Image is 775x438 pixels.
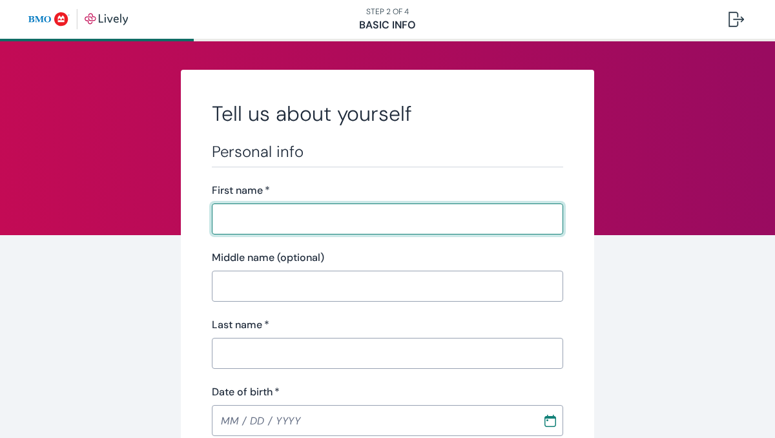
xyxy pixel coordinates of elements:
svg: Calendar [544,414,557,427]
input: MM / DD / YYYY [212,408,533,433]
label: Last name [212,317,269,333]
button: Choose date [539,409,562,432]
h3: Personal info [212,142,563,162]
label: Date of birth [212,384,280,400]
img: Lively [28,9,129,30]
button: Log out [718,4,754,35]
label: First name [212,183,270,198]
h2: Tell us about yourself [212,101,563,127]
label: Middle name (optional) [212,250,324,266]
